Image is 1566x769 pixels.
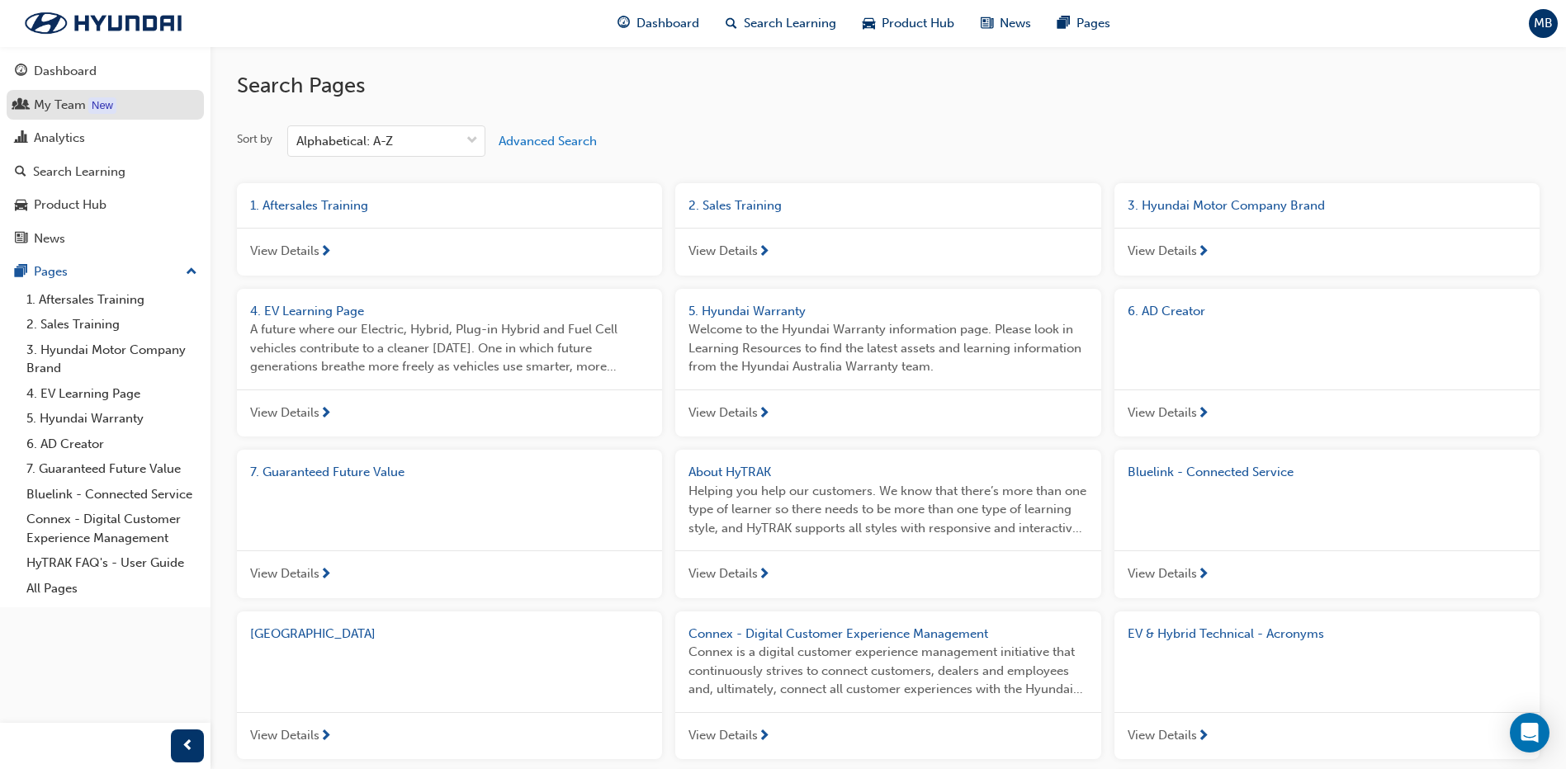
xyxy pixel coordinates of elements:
[1128,242,1197,261] span: View Details
[688,564,758,583] span: View Details
[20,550,204,576] a: HyTRAK FAQ's - User Guide
[499,134,597,149] span: Advanced Search
[319,568,332,583] span: next-icon
[7,56,204,87] a: Dashboard
[15,198,27,213] span: car-icon
[34,62,97,81] div: Dashboard
[675,611,1100,760] a: Connex - Digital Customer Experience ManagementConnex is a digital customer experience management...
[499,125,597,157] button: Advanced Search
[688,198,782,213] span: 2. Sales Training
[758,407,770,422] span: next-icon
[758,245,770,260] span: next-icon
[1510,713,1549,752] div: Open Intercom Messenger
[617,13,630,34] span: guage-icon
[675,183,1100,276] a: 2. Sales TrainingView Details
[20,507,204,550] a: Connex - Digital Customer Experience Management
[688,465,771,479] span: About HyTRAK
[250,626,376,641] span: [GEOGRAPHIC_DATA]
[7,257,204,287] button: Pages
[15,165,26,180] span: search-icon
[1114,183,1540,276] a: 3. Hyundai Motor Company BrandView Details
[34,229,65,248] div: News
[7,53,204,257] button: DashboardMy TeamAnalyticsSearch LearningProduct HubNews
[1128,304,1205,318] span: 6. AD Creator
[744,14,836,33] span: Search Learning
[688,626,988,641] span: Connex - Digital Customer Experience Management
[688,643,1087,699] span: Connex is a digital customer experience management initiative that continuously strives to connec...
[758,568,770,583] span: next-icon
[237,73,1540,99] h2: Search Pages
[319,245,332,260] span: next-icon
[1114,289,1540,437] a: 6. AD CreatorView Details
[1128,465,1294,479] span: Bluelink - Connected Service
[15,265,27,280] span: pages-icon
[296,132,393,151] div: Alphabetical: A-Z
[968,7,1044,40] a: news-iconNews
[34,96,86,115] div: My Team
[250,465,405,479] span: 7. Guaranteed Future Value
[20,406,204,432] a: 5. Hyundai Warranty
[1197,407,1209,422] span: next-icon
[1197,245,1209,260] span: next-icon
[688,482,1087,538] span: Helping you help our customers. We know that there’s more than one type of learner so there needs...
[688,403,758,422] span: View Details
[20,576,204,602] a: All Pages
[1128,626,1324,641] span: EV & Hybrid Technical - Acronyms
[1000,14,1031,33] span: News
[20,312,204,337] a: 2. Sales Training
[1197,568,1209,583] span: next-icon
[15,64,27,79] span: guage-icon
[34,262,68,281] div: Pages
[34,129,85,148] div: Analytics
[758,729,770,744] span: next-icon
[1197,729,1209,744] span: next-icon
[675,450,1100,598] a: About HyTRAKHelping you help our customers. We know that there’s more than one type of learner so...
[1128,198,1325,213] span: 3. Hyundai Motor Company Brand
[15,131,27,146] span: chart-icon
[15,98,27,113] span: people-icon
[1114,450,1540,598] a: Bluelink - Connected ServiceView Details
[981,13,993,34] span: news-icon
[20,432,204,457] a: 6. AD Creator
[712,7,849,40] a: search-iconSearch Learning
[34,196,106,215] div: Product Hub
[688,726,758,745] span: View Details
[20,287,204,313] a: 1. Aftersales Training
[20,381,204,407] a: 4. EV Learning Page
[8,6,198,40] img: Trak
[250,403,319,422] span: View Details
[1128,726,1197,745] span: View Details
[7,190,204,220] a: Product Hub
[186,262,197,283] span: up-icon
[1128,403,1197,422] span: View Details
[237,183,662,276] a: 1. Aftersales TrainingView Details
[237,131,272,148] div: Sort by
[688,304,806,318] span: 5. Hyundai Warranty
[1529,9,1558,38] button: MB
[882,14,954,33] span: Product Hub
[319,729,332,744] span: next-icon
[1534,14,1553,33] span: MB
[15,232,27,247] span: news-icon
[250,320,649,376] span: A future where our Electric, Hybrid, Plug-in Hybrid and Fuel Cell vehicles contribute to a cleane...
[849,7,968,40] a: car-iconProduct Hub
[237,450,662,598] a: 7. Guaranteed Future ValueView Details
[604,7,712,40] a: guage-iconDashboard
[1076,14,1110,33] span: Pages
[88,97,116,114] div: Tooltip anchor
[636,14,699,33] span: Dashboard
[20,456,204,482] a: 7. Guaranteed Future Value
[466,130,478,152] span: down-icon
[726,13,737,34] span: search-icon
[7,157,204,187] a: Search Learning
[319,407,332,422] span: next-icon
[1044,7,1124,40] a: pages-iconPages
[7,224,204,254] a: News
[7,123,204,153] a: Analytics
[863,13,875,34] span: car-icon
[237,289,662,437] a: 4. EV Learning PageA future where our Electric, Hybrid, Plug-in Hybrid and Fuel Cell vehicles con...
[1114,611,1540,760] a: EV & Hybrid Technical - AcronymsView Details
[237,611,662,760] a: [GEOGRAPHIC_DATA]View Details
[20,482,204,507] a: Bluelink - Connected Service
